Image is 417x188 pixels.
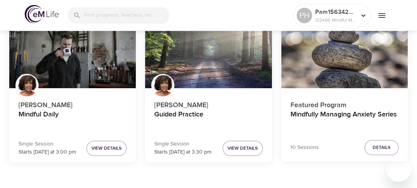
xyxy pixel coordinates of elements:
p: Single Session [154,140,211,148]
p: Starts [DATE] at 3:30 pm [154,148,211,156]
p: Starts [DATE] at 3:00 pm [19,148,76,156]
button: Details [365,140,398,155]
p: Pam1563429713 [315,7,356,17]
h4: Mindfully Managing Anxiety Series [290,110,398,129]
button: Guided Practice [145,17,272,89]
img: logo [25,5,59,23]
p: Single Session [19,140,76,148]
button: Mindful Daily [9,17,136,89]
h4: Mindful Daily [19,110,127,129]
p: 122496 Mindful Minutes [315,17,356,24]
h4: Guided Practice [154,110,262,129]
button: View Details [86,141,127,156]
span: View Details [228,144,258,152]
button: menu [371,5,392,26]
p: 10 Sessions [290,144,319,152]
p: [PERSON_NAME] [154,97,262,110]
p: [PERSON_NAME] [19,97,127,110]
span: View Details [91,144,122,152]
p: Featured Program [290,97,398,110]
div: PH [297,8,312,23]
button: Mindfully Managing Anxiety Series [281,17,408,89]
iframe: Button to launch messaging window [386,157,411,182]
button: View Details [223,141,263,156]
input: Find programs, teachers, etc... [84,7,170,24]
span: Details [373,144,390,152]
